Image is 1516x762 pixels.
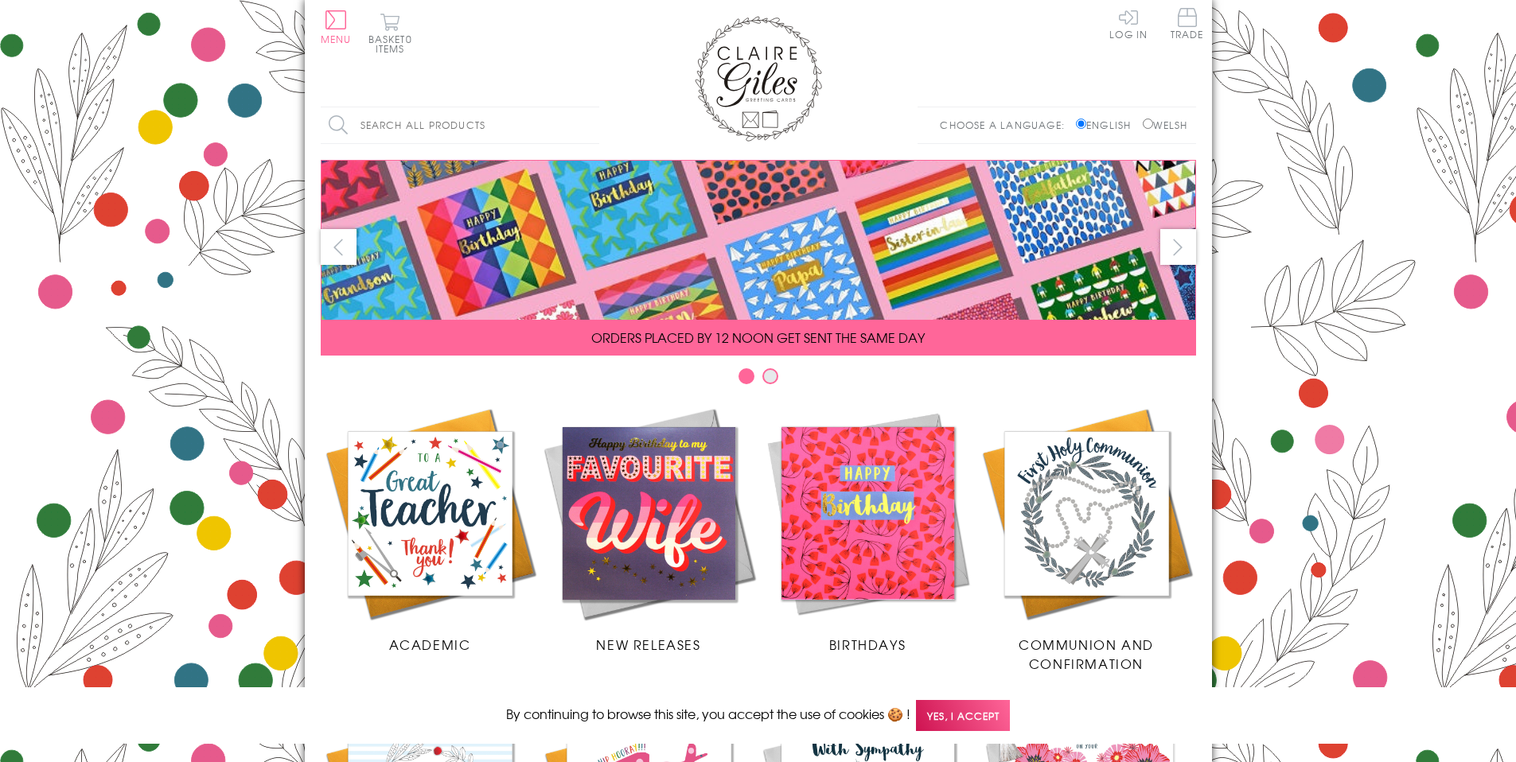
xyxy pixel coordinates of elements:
[321,404,540,654] a: Academic
[1171,8,1204,42] a: Trade
[1076,119,1086,129] input: English
[977,404,1196,673] a: Communion and Confirmation
[376,32,412,56] span: 0 items
[321,229,357,265] button: prev
[583,107,599,143] input: Search
[321,10,352,44] button: Menu
[1109,8,1148,39] a: Log In
[829,635,906,654] span: Birthdays
[940,118,1073,132] p: Choose a language:
[1143,118,1188,132] label: Welsh
[321,367,1196,392] div: Carousel Pagination
[596,635,700,654] span: New Releases
[1171,8,1204,39] span: Trade
[758,404,977,654] a: Birthdays
[762,368,778,384] button: Carousel Page 2
[695,16,822,142] img: Claire Giles Greetings Cards
[389,635,471,654] span: Academic
[1076,118,1139,132] label: English
[368,13,412,53] button: Basket0 items
[1019,635,1154,673] span: Communion and Confirmation
[1143,119,1153,129] input: Welsh
[321,107,599,143] input: Search all products
[739,368,754,384] button: Carousel Page 1 (Current Slide)
[591,328,925,347] span: ORDERS PLACED BY 12 NOON GET SENT THE SAME DAY
[540,404,758,654] a: New Releases
[321,32,352,46] span: Menu
[916,700,1010,731] span: Yes, I accept
[1160,229,1196,265] button: next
